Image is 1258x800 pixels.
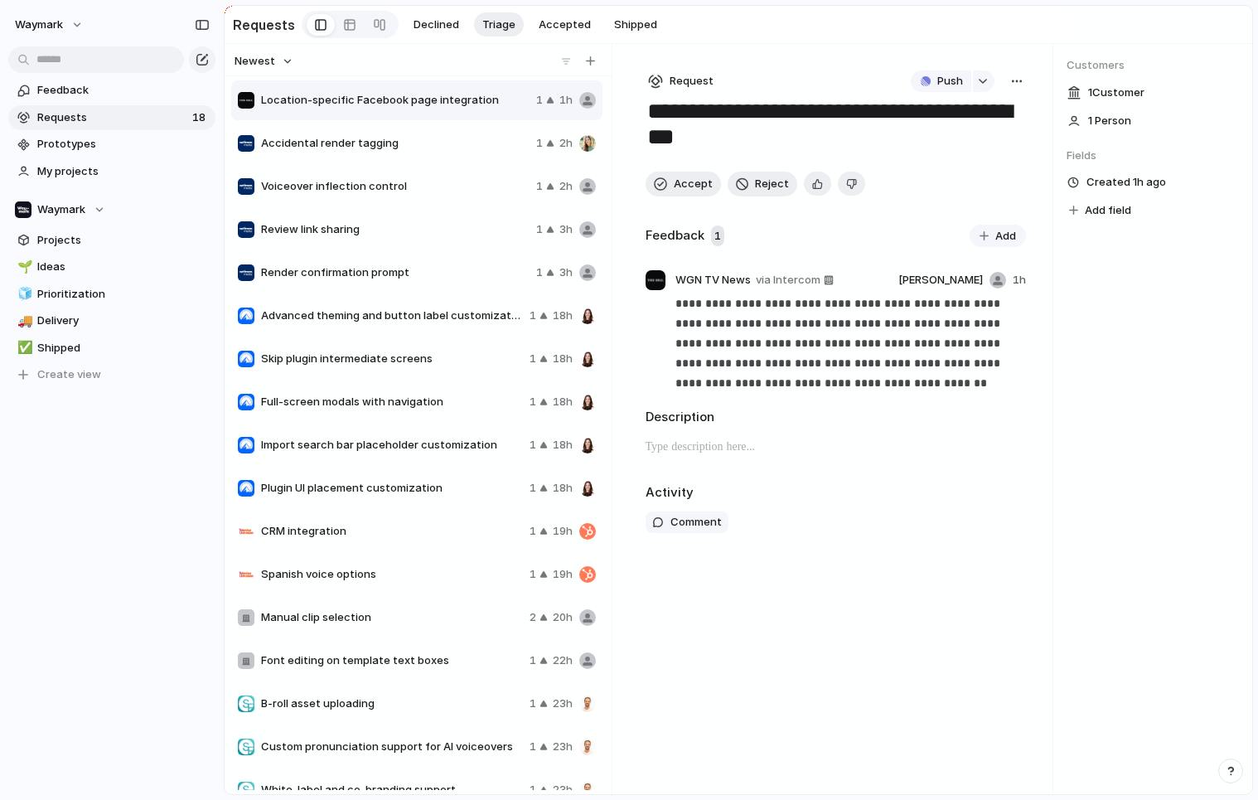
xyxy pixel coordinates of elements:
[7,12,92,38] button: Waymark
[898,272,983,288] span: [PERSON_NAME]
[553,308,573,324] span: 18h
[8,255,215,279] a: 🌱Ideas
[37,201,85,218] span: Waymark
[530,609,536,626] span: 2
[261,178,530,195] span: Voiceover inflection control
[8,282,215,307] a: 🧊Prioritization
[559,135,573,152] span: 2h
[995,228,1016,245] span: Add
[756,272,820,288] span: via Intercom
[232,51,296,72] button: Newest
[17,312,29,331] div: 🚚
[15,286,31,303] button: 🧊
[536,135,543,152] span: 1
[8,78,215,103] a: Feedback
[8,228,215,253] a: Projects
[261,394,523,410] span: Full-screen modals with navigation
[553,696,573,712] span: 23h
[646,512,728,533] button: Comment
[192,109,209,126] span: 18
[8,308,215,333] a: 🚚Delivery
[261,92,530,109] span: Location-specific Facebook page integration
[530,523,536,540] span: 1
[646,226,704,245] h2: Feedback
[474,12,524,37] button: Triage
[553,739,573,755] span: 23h
[261,523,523,540] span: CRM integration
[17,258,29,277] div: 🌱
[37,313,210,329] span: Delivery
[530,437,536,453] span: 1
[553,523,573,540] span: 19h
[675,272,751,288] span: WGN TV News
[8,159,215,184] a: My projects
[530,394,536,410] span: 1
[536,221,543,238] span: 1
[37,286,210,303] span: Prioritization
[646,172,721,196] button: Accept
[559,178,573,195] span: 2h
[261,566,523,583] span: Spanish voice options
[8,197,215,222] button: Waymark
[530,308,536,324] span: 1
[670,73,714,90] span: Request
[530,739,536,755] span: 1
[1067,200,1134,221] button: Add field
[261,135,530,152] span: Accidental render tagging
[8,362,215,387] button: Create view
[536,178,543,195] span: 1
[261,609,523,626] span: Manual clip selection
[15,17,63,33] span: Waymark
[15,259,31,275] button: 🌱
[670,514,722,531] span: Comment
[1013,272,1026,288] span: 1h
[233,15,295,35] h2: Requests
[536,264,543,281] span: 1
[606,12,665,37] button: Shipped
[235,53,275,70] span: Newest
[646,483,694,502] h2: Activity
[261,351,523,367] span: Skip plugin intermediate screens
[614,17,657,33] span: Shipped
[553,566,573,583] span: 19h
[530,652,536,669] span: 1
[911,70,971,92] button: Push
[414,17,459,33] span: Declined
[752,270,837,290] a: via Intercom
[728,172,797,196] button: Reject
[261,652,523,669] span: Font editing on template text boxes
[937,73,963,90] span: Push
[530,12,599,37] button: Accepted
[646,408,1027,427] h2: Description
[261,782,523,798] span: White-label and co-branding support
[37,109,187,126] span: Requests
[559,264,573,281] span: 3h
[530,782,536,798] span: 1
[559,221,573,238] span: 3h
[553,394,573,410] span: 18h
[37,136,210,153] span: Prototypes
[553,480,573,497] span: 18h
[1086,174,1166,191] span: Created 1h ago
[261,696,523,712] span: B-roll asset uploading
[8,336,215,361] a: ✅Shipped
[8,132,215,157] a: Prototypes
[1085,202,1131,219] span: Add field
[530,566,536,583] span: 1
[17,284,29,303] div: 🧊
[755,176,789,192] span: Reject
[553,437,573,453] span: 18h
[530,696,536,712] span: 1
[530,480,536,497] span: 1
[37,232,210,249] span: Projects
[8,105,215,130] a: Requests18
[530,351,536,367] span: 1
[1088,113,1131,129] span: 1 Person
[1088,85,1144,101] span: 1 Customer
[261,437,523,453] span: Import search bar placeholder customization
[539,17,591,33] span: Accepted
